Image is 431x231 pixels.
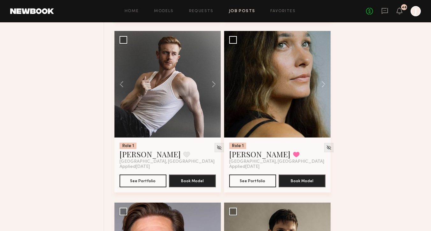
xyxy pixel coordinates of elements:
a: Favorites [270,9,296,13]
img: Unhide Model [216,145,222,150]
a: [PERSON_NAME] [229,149,290,159]
a: Requests [189,9,214,13]
button: Book Model [169,175,216,187]
a: Book Model [169,178,216,183]
span: [GEOGRAPHIC_DATA], [GEOGRAPHIC_DATA] [120,159,215,164]
img: Unhide Model [326,145,332,150]
a: Book Model [279,178,325,183]
div: Applied [DATE] [120,164,216,169]
div: Role 1 [120,143,136,149]
div: 48 [402,6,406,9]
div: Applied [DATE] [229,164,325,169]
button: Book Model [279,175,325,187]
span: [GEOGRAPHIC_DATA], [GEOGRAPHIC_DATA] [229,159,324,164]
button: See Portfolio [229,175,276,187]
a: Job Posts [229,9,255,13]
a: J [411,6,421,16]
a: Models [154,9,173,13]
a: [PERSON_NAME] [120,149,181,159]
button: See Portfolio [120,175,166,187]
a: Home [125,9,139,13]
div: Role 1 [229,143,246,149]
